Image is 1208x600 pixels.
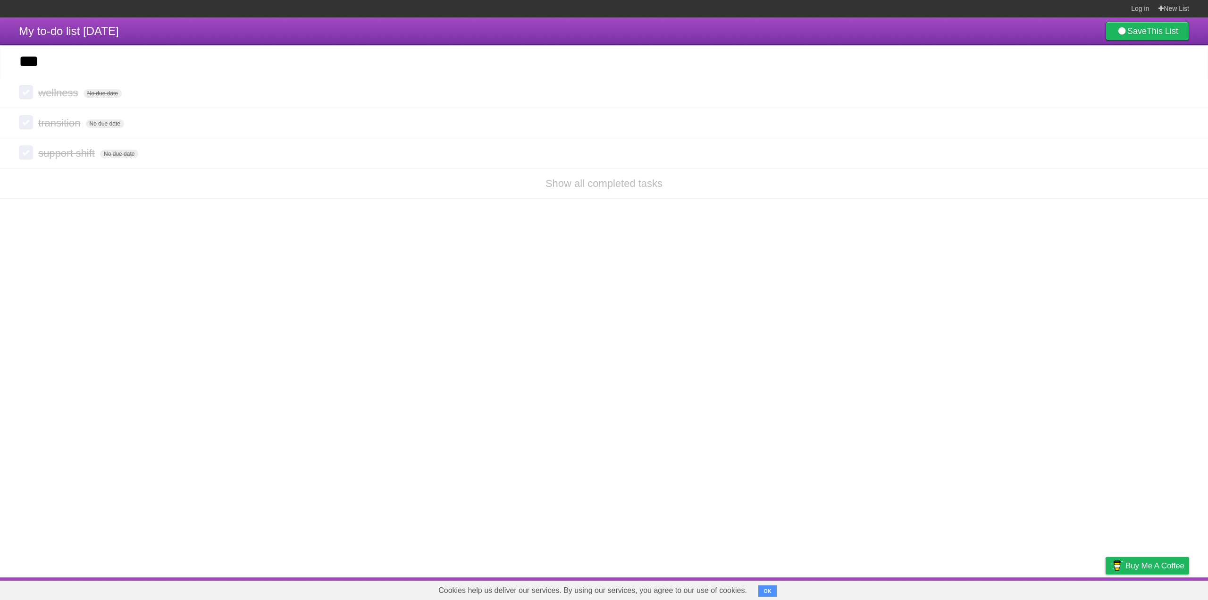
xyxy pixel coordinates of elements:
[19,85,33,99] label: Done
[1147,26,1178,36] b: This List
[1110,558,1123,574] img: Buy me a coffee
[19,25,119,37] span: My to-do list [DATE]
[19,145,33,160] label: Done
[84,89,122,98] span: No due date
[19,115,33,129] label: Done
[1061,580,1082,598] a: Terms
[1093,580,1118,598] a: Privacy
[1106,22,1189,41] a: SaveThis List
[758,585,777,597] button: OK
[429,581,756,600] span: Cookies help us deliver our services. By using our services, you agree to our use of cookies.
[38,117,83,129] span: transition
[1011,580,1049,598] a: Developers
[100,150,138,158] span: No due date
[980,580,1000,598] a: About
[38,87,80,99] span: wellness
[1106,557,1189,575] a: Buy me a coffee
[1130,580,1189,598] a: Suggest a feature
[545,177,663,189] a: Show all completed tasks
[1125,558,1184,574] span: Buy me a coffee
[38,147,97,159] span: support shift
[86,119,124,128] span: No due date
